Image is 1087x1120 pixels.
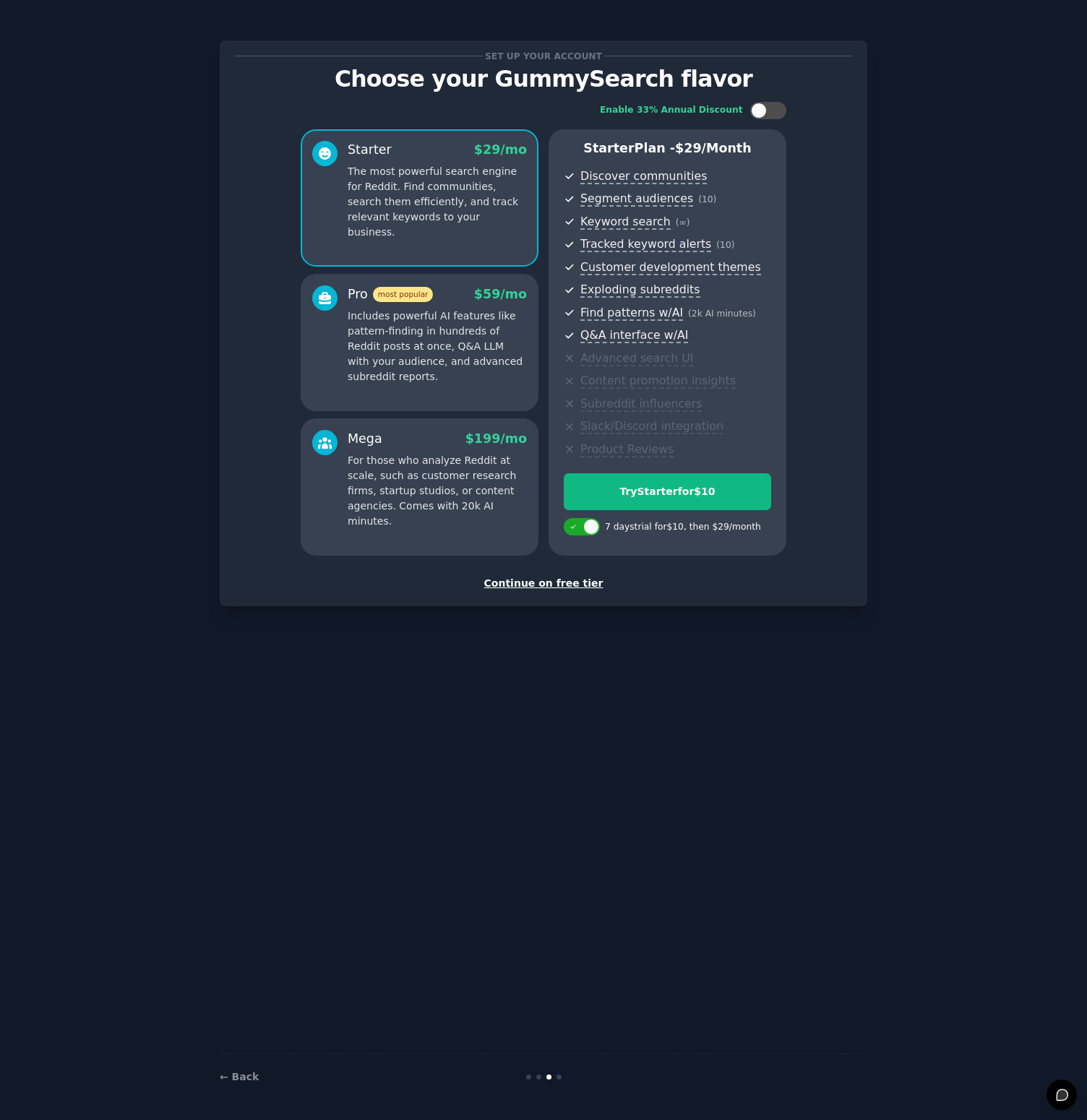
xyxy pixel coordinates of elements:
[676,217,690,228] span: ( ∞ )
[483,48,605,64] span: Set up your account
[235,576,852,591] div: Continue on free tier
[373,287,434,302] span: most popular
[580,374,736,389] span: Content promotion insights
[605,521,761,534] div: 7 days trial for $10 , then $ 29 /month
[580,169,707,184] span: Discover communities
[580,351,693,366] span: Advanced search UI
[348,453,527,529] p: For those who analyze Reddit at scale, such as customer research firms, startup studios, or conte...
[465,431,527,446] span: $ 199 /mo
[474,142,527,157] span: $ 29 /mo
[580,397,702,412] span: Subreddit influencers
[688,309,756,319] span: ( 2k AI minutes )
[564,139,771,158] p: Starter Plan -
[675,141,752,155] span: $ 29 /month
[220,1071,259,1082] a: ← Back
[698,194,716,204] span: ( 10 )
[580,191,693,207] span: Segment audiences
[580,283,700,298] span: Exploding subreddits
[580,215,671,230] span: Keyword search
[580,260,761,275] span: Customer development themes
[564,484,770,499] div: Try Starter for $10
[600,104,743,117] div: Enable 33% Annual Discount
[348,285,433,303] div: Pro
[580,442,674,457] span: Product Reviews
[580,328,688,343] span: Q&A interface w/AI
[580,306,683,321] span: Find patterns w/AI
[235,66,852,92] p: Choose your GummySearch flavor
[716,240,734,250] span: ( 10 )
[348,141,392,159] div: Starter
[474,287,527,301] span: $ 59 /mo
[348,309,527,384] p: Includes powerful AI features like pattern-finding in hundreds of Reddit posts at once, Q&A LLM w...
[564,473,771,510] button: TryStarterfor$10
[348,164,527,240] p: The most powerful search engine for Reddit. Find communities, search them efficiently, and track ...
[348,430,382,448] div: Mega
[580,419,723,434] span: Slack/Discord integration
[580,237,711,252] span: Tracked keyword alerts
